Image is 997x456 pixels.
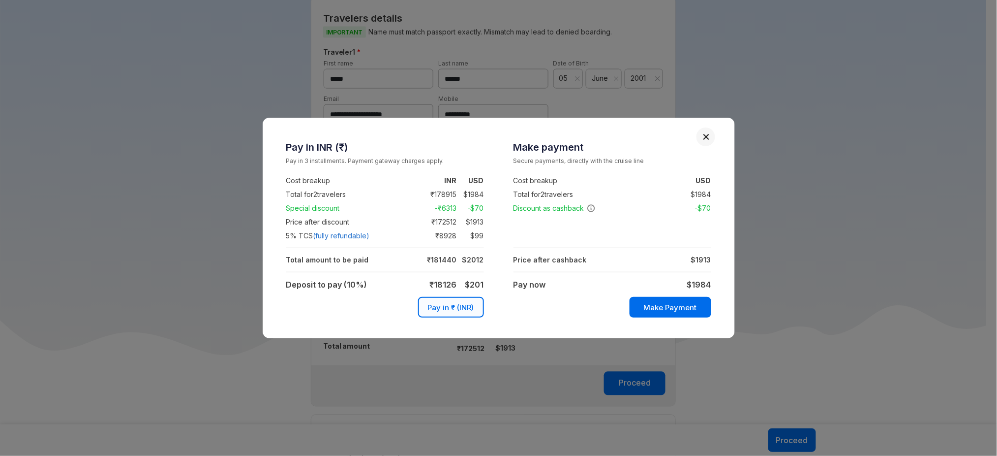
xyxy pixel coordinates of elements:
td: $ 1913 [457,216,484,228]
td: ₹ 172512 [416,216,457,228]
strong: ₹ 181440 [427,256,457,264]
button: Make Payment [630,297,711,318]
button: Close [703,133,710,140]
td: ₹ 8928 [416,230,457,242]
strong: Deposit to pay (10%) [286,280,367,290]
td: Total for 2 travelers [286,188,416,201]
strong: $ 1913 [691,256,711,264]
td: 5 % TCS [286,229,416,243]
td: -₹ 6313 [416,202,457,214]
strong: INR [445,176,457,185]
small: Secure payments, directly with the cruise line [514,156,711,166]
td: -$ 70 [684,202,711,214]
td: $ 1984 [457,189,484,200]
strong: $ 1984 [687,280,711,290]
h3: Make payment [514,141,711,153]
h3: Pay in INR (₹) [286,141,484,153]
strong: $ 2012 [462,256,484,264]
strong: ₹ 18126 [430,280,457,290]
td: $ 1984 [684,189,711,200]
td: ₹ 178915 [416,189,457,200]
strong: Pay now [514,280,546,290]
span: (fully refundable) [313,231,370,241]
strong: USD [469,176,484,185]
button: Pay in ₹ (INR) [418,297,484,318]
strong: $ 201 [465,280,484,290]
strong: USD [696,176,711,185]
td: Cost breakup [514,174,643,188]
td: Total for 2 travelers [514,188,643,201]
strong: Price after cashback [514,256,587,264]
strong: Total amount to be paid [286,256,369,264]
td: $ 99 [457,230,484,242]
td: -$ 70 [457,202,484,214]
small: Pay in 3 installments. Payment gateway charges apply. [286,156,484,166]
td: Special discount [286,201,416,215]
td: Cost breakup [286,174,416,188]
span: Discount as cashback [514,203,596,213]
td: Price after discount [286,215,416,229]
